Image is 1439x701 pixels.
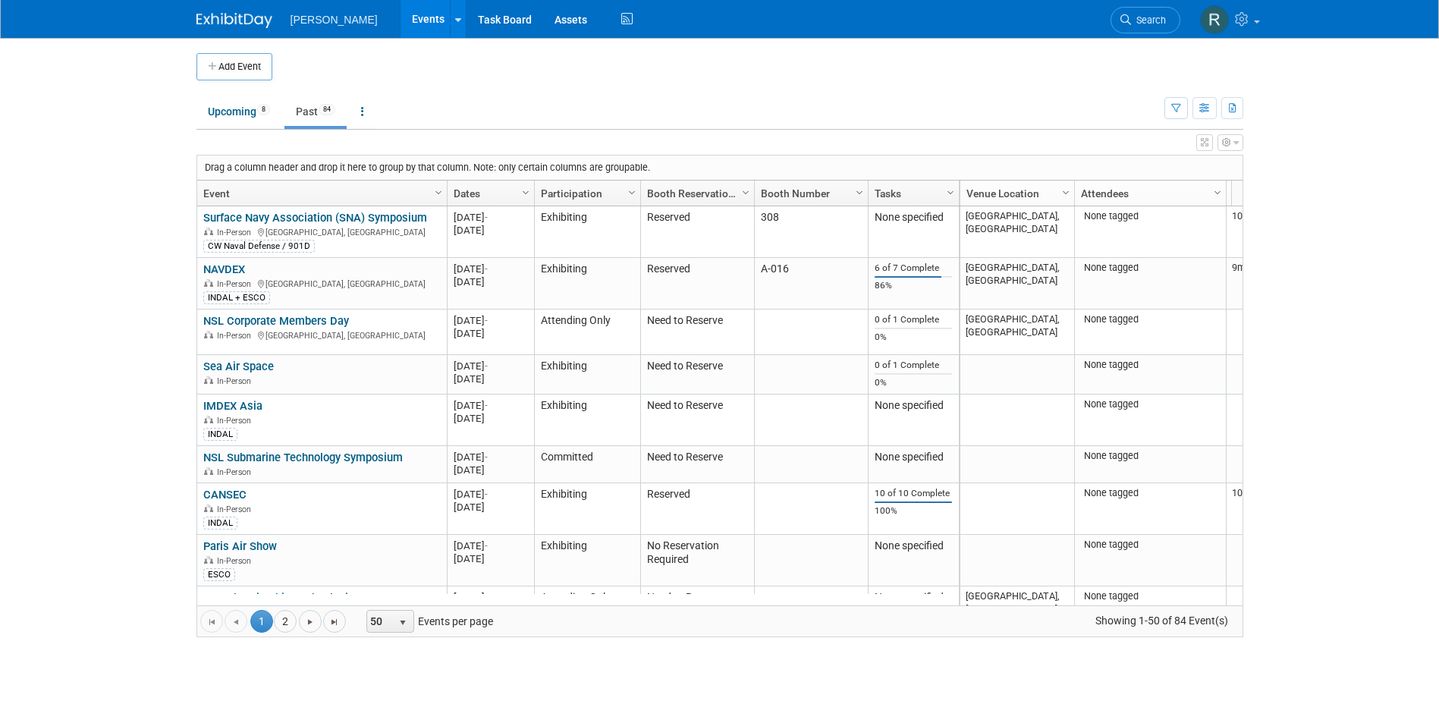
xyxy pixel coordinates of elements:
td: Exhibiting [534,395,640,446]
a: Booth Reservation Status [647,181,744,206]
a: Attendees [1081,181,1216,206]
td: 10x20 [1226,206,1340,258]
td: [GEOGRAPHIC_DATA], [GEOGRAPHIC_DATA] [960,586,1074,638]
img: In-Person Event [204,228,213,235]
td: Exhibiting [534,355,640,395]
span: 50 [367,611,393,632]
a: Column Settings [517,181,534,203]
img: Rachel Lukcic [1200,5,1229,34]
div: None tagged [1080,359,1220,371]
td: 308 [754,206,868,258]
td: Committed [534,446,640,483]
span: In-Person [217,376,256,386]
div: 86% [875,280,952,291]
span: Column Settings [853,187,866,199]
a: Go to the last page [323,610,346,633]
a: Tasks [875,181,949,206]
div: [DATE] [454,211,527,224]
img: In-Person Event [204,467,213,475]
td: [GEOGRAPHIC_DATA], [GEOGRAPHIC_DATA] [960,206,1074,258]
a: Paris Air Show [203,539,277,553]
a: Participation [541,181,630,206]
div: None tagged [1080,398,1220,410]
div: [DATE] [454,373,527,385]
div: [DATE] [454,275,527,288]
td: Need to Reserve [640,395,754,446]
td: Need to Reserve [640,355,754,395]
td: Need to Reserve [640,586,754,638]
div: [GEOGRAPHIC_DATA], [GEOGRAPHIC_DATA] [203,225,440,238]
div: [GEOGRAPHIC_DATA], [GEOGRAPHIC_DATA] [203,328,440,341]
div: 0 of 1 Complete [875,360,952,371]
a: NSL Submarine Technology Symposium [203,451,403,464]
span: 8 [257,104,270,115]
span: Column Settings [944,187,957,199]
td: Attending Only [534,586,640,638]
div: [DATE] [454,314,527,327]
img: In-Person Event [204,416,213,423]
a: IMDEX Asia [203,399,262,413]
div: 100% [875,505,952,517]
div: [DATE] [454,360,527,373]
span: Column Settings [432,187,445,199]
span: - [485,592,488,603]
a: Event [203,181,437,206]
a: IEEE Electric Ship Technologies [203,591,360,605]
span: Go to the next page [304,616,316,628]
span: In-Person [217,467,256,477]
span: Column Settings [1211,187,1224,199]
div: [DATE] [454,262,527,275]
a: Go to the first page [200,610,223,633]
span: In-Person [217,416,256,426]
div: CW Naval Defense / 901D [203,240,315,252]
span: In-Person [217,228,256,237]
span: 1 [250,610,273,633]
div: None specified [875,451,952,464]
span: - [485,212,488,223]
div: None tagged [1080,487,1220,499]
td: [GEOGRAPHIC_DATA], [GEOGRAPHIC_DATA] [960,310,1074,355]
div: [DATE] [454,327,527,340]
div: 0% [875,377,952,388]
div: 10 of 10 Complete [875,488,952,499]
div: 0% [875,332,952,343]
div: None tagged [1080,590,1220,602]
img: In-Person Event [204,556,213,564]
td: Exhibiting [534,483,640,535]
a: Column Settings [624,181,640,203]
span: - [485,400,488,411]
a: CANSEC [203,488,247,501]
span: Column Settings [1060,187,1072,199]
td: Need to Reserve [640,446,754,483]
a: 2 [274,610,297,633]
td: 9m2 or 3x3m [1226,258,1340,310]
div: [DATE] [454,552,527,565]
a: Go to the next page [299,610,322,633]
div: [DATE] [454,399,527,412]
div: [DATE] [454,412,527,425]
a: Go to the previous page [225,610,247,633]
td: Reserved [640,206,754,258]
div: ESCO [203,568,235,580]
span: Go to the first page [206,616,218,628]
a: Column Settings [1209,181,1226,203]
img: In-Person Event [204,279,213,287]
div: None specified [875,539,952,553]
div: [DATE] [454,488,527,501]
div: None specified [875,591,952,605]
a: Dates [454,181,524,206]
span: - [485,540,488,552]
span: Go to the previous page [230,616,242,628]
a: Column Settings [430,181,447,203]
span: In-Person [217,556,256,566]
td: Reserved [640,483,754,535]
img: In-Person Event [204,505,213,512]
div: [DATE] [454,464,527,476]
span: - [485,315,488,326]
span: Showing 1-50 of 84 Event(s) [1081,610,1242,631]
a: NAVDEX [203,262,245,276]
span: In-Person [217,279,256,289]
td: Attending Only [534,310,640,355]
span: select [397,617,409,629]
span: - [485,360,488,372]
